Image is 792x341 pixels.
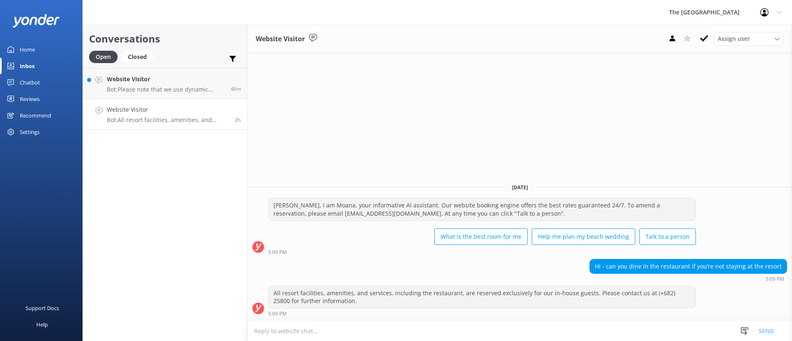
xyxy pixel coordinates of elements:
[89,31,241,47] h2: Conversations
[20,41,35,58] div: Home
[107,116,229,124] p: Bot: All resort facilities, amenities, and services, including the restaurant, are reserved exclu...
[89,52,122,61] a: Open
[434,228,528,245] button: What is the best room for me
[766,277,784,282] strong: 5:09 PM
[268,249,696,255] div: Aug 31 2025 05:09pm (UTC -10:00) Pacific/Honolulu
[20,124,40,140] div: Settings
[718,34,750,43] span: Assign user
[20,107,51,124] div: Recommend
[268,250,287,255] strong: 5:09 PM
[532,228,635,245] button: Help me plan my beach wedding
[83,68,247,99] a: Website VisitorBot:Please note that we use dynamic pricing, which means our rates change dependin...
[89,51,118,63] div: Open
[639,228,696,245] button: Talk to a person
[507,184,533,191] span: [DATE]
[714,32,784,45] div: Assign User
[12,14,60,28] img: yonder-white-logo.png
[122,51,153,63] div: Closed
[268,311,287,316] strong: 5:09 PM
[36,316,48,333] div: Help
[269,286,695,308] div: All resort facilities, amenities, and services, including the restaurant, are reserved exclusivel...
[107,75,224,84] h4: Website Visitor
[589,276,787,282] div: Aug 31 2025 05:09pm (UTC -10:00) Pacific/Honolulu
[122,52,157,61] a: Closed
[26,300,59,316] div: Support Docs
[20,58,35,74] div: Inbox
[268,310,696,316] div: Aug 31 2025 05:09pm (UTC -10:00) Pacific/Honolulu
[590,259,787,273] div: Hi - can you dine in the restaurant if you’re not staying at the resort
[256,34,305,45] h3: Website Visitor
[83,99,247,130] a: Website VisitorBot:All resort facilities, amenities, and services, including the restaurant, are ...
[235,116,241,123] span: Aug 31 2025 05:09pm (UTC -10:00) Pacific/Honolulu
[269,198,695,220] div: [PERSON_NAME], I am Moana, your informative AI assistant. Our website booking engine offers the b...
[20,91,40,107] div: Reviews
[107,105,229,114] h4: Website Visitor
[20,74,40,91] div: Chatbot
[107,86,224,93] p: Bot: Please note that we use dynamic pricing, which means our rates change depending on the resor...
[231,85,241,92] span: Aug 31 2025 06:47pm (UTC -10:00) Pacific/Honolulu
